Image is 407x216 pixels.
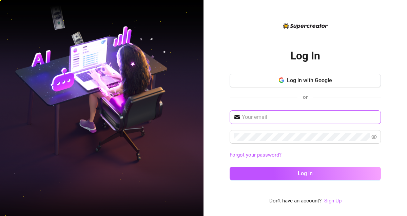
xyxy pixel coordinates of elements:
input: Your email [242,113,377,121]
span: or [303,94,308,100]
a: Sign Up [324,198,342,204]
a: Forgot your password? [230,151,381,159]
a: Sign Up [324,197,342,205]
span: Log in with Google [287,77,332,84]
img: logo-BBDzfeDw.svg [283,23,328,29]
button: Log in with Google [230,74,381,87]
span: Don't have an account? [269,197,322,205]
button: Log in [230,167,381,180]
span: Log in [298,170,313,177]
h2: Log In [290,49,320,63]
a: Forgot your password? [230,152,282,158]
span: eye-invisible [371,134,377,140]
